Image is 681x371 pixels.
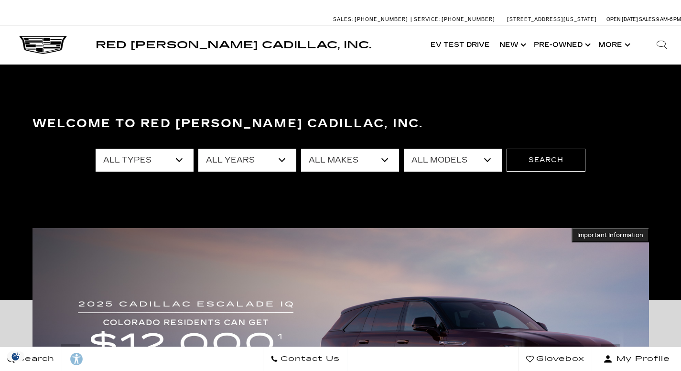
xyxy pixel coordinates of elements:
h3: Welcome to Red [PERSON_NAME] Cadillac, Inc. [32,114,649,133]
a: Contact Us [263,347,347,371]
span: Contact Us [278,352,340,366]
span: Important Information [577,231,643,239]
section: Click to Open Cookie Consent Modal [5,351,27,361]
span: [PHONE_NUMBER] [355,16,408,22]
span: Glovebox [534,352,584,366]
span: Search [15,352,54,366]
a: Sales: [PHONE_NUMBER] [333,17,411,22]
button: More [594,26,633,64]
span: My Profile [613,352,670,366]
img: Cadillac Dark Logo with Cadillac White Text [19,36,67,54]
select: Filter by type [96,149,194,172]
select: Filter by make [301,149,399,172]
a: Pre-Owned [529,26,594,64]
span: Sales: [639,16,656,22]
span: Service: [414,16,440,22]
button: Search [507,149,585,172]
span: Open [DATE] [606,16,638,22]
a: [STREET_ADDRESS][US_STATE] [507,16,597,22]
select: Filter by year [198,149,296,172]
a: New [495,26,529,64]
span: Sales: [333,16,353,22]
a: Service: [PHONE_NUMBER] [411,17,497,22]
a: Glovebox [519,347,592,371]
span: 9 AM-6 PM [656,16,681,22]
span: Red [PERSON_NAME] Cadillac, Inc. [96,39,371,51]
a: EV Test Drive [426,26,495,64]
button: Open user profile menu [592,347,681,371]
img: Opt-Out Icon [5,351,27,361]
span: [PHONE_NUMBER] [442,16,495,22]
select: Filter by model [404,149,502,172]
a: Red [PERSON_NAME] Cadillac, Inc. [96,40,371,50]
